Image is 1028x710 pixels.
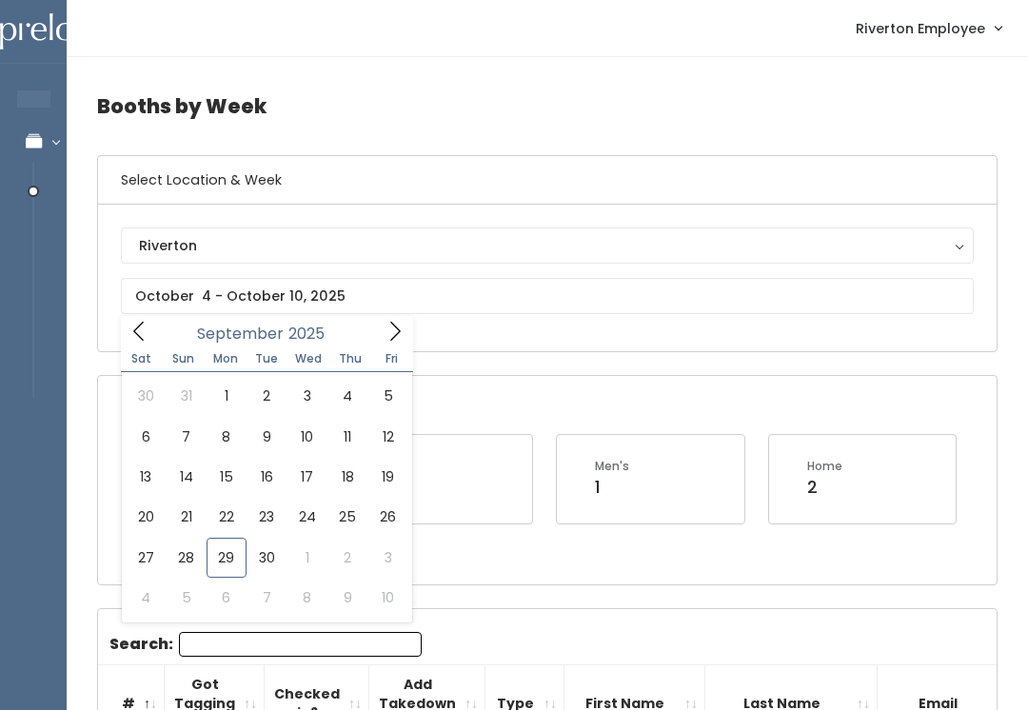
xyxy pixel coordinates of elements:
[166,376,206,416] span: August 31, 2025
[327,376,367,416] span: September 4, 2025
[126,457,166,497] span: September 13, 2025
[287,417,327,457] span: September 10, 2025
[207,538,247,578] span: September 29, 2025
[367,497,407,537] span: September 26, 2025
[166,417,206,457] span: September 7, 2025
[371,353,413,365] span: Fri
[197,326,284,342] span: September
[247,578,287,618] span: October 7, 2025
[327,417,367,457] span: September 11, 2025
[287,457,327,497] span: September 17, 2025
[126,538,166,578] span: September 27, 2025
[595,458,629,475] div: Men's
[121,278,974,314] input: October 4 - October 10, 2025
[247,376,287,416] span: September 2, 2025
[166,578,206,618] span: October 5, 2025
[166,457,206,497] span: September 14, 2025
[367,457,407,497] span: September 19, 2025
[856,18,985,39] span: Riverton Employee
[287,497,327,537] span: September 24, 2025
[246,353,287,365] span: Tue
[179,632,422,657] input: Search:
[327,497,367,537] span: September 25, 2025
[247,457,287,497] span: September 16, 2025
[284,322,341,345] input: Year
[367,538,407,578] span: October 3, 2025
[166,497,206,537] span: September 21, 2025
[329,353,371,365] span: Thu
[367,376,407,416] span: September 5, 2025
[367,417,407,457] span: September 12, 2025
[98,156,997,205] h6: Select Location & Week
[207,497,247,537] span: September 22, 2025
[287,376,327,416] span: September 3, 2025
[247,417,287,457] span: September 9, 2025
[126,417,166,457] span: September 6, 2025
[207,578,247,618] span: October 6, 2025
[121,353,163,365] span: Sat
[287,353,329,365] span: Wed
[595,475,629,500] div: 1
[327,457,367,497] span: September 18, 2025
[247,538,287,578] span: September 30, 2025
[837,8,1020,49] a: Riverton Employee
[139,235,956,256] div: Riverton
[163,353,205,365] span: Sun
[207,457,247,497] span: September 15, 2025
[166,538,206,578] span: September 28, 2025
[205,353,247,365] span: Mon
[247,497,287,537] span: September 23, 2025
[126,376,166,416] span: August 30, 2025
[287,538,327,578] span: October 1, 2025
[327,538,367,578] span: October 2, 2025
[109,632,422,657] label: Search:
[807,475,842,500] div: 2
[97,80,998,132] h4: Booths by Week
[126,497,166,537] span: September 20, 2025
[207,417,247,457] span: September 8, 2025
[807,458,842,475] div: Home
[121,227,974,264] button: Riverton
[367,578,407,618] span: October 10, 2025
[126,578,166,618] span: October 4, 2025
[207,376,247,416] span: September 1, 2025
[287,578,327,618] span: October 8, 2025
[327,578,367,618] span: October 9, 2025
